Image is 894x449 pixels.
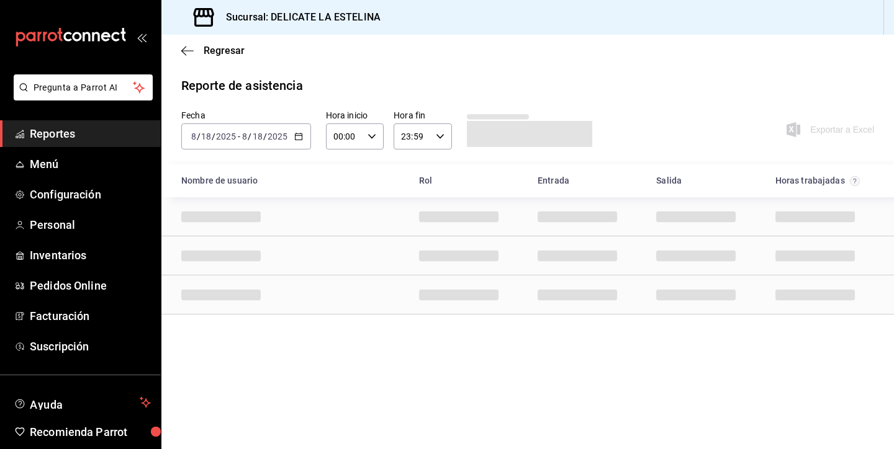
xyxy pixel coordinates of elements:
[197,131,201,141] span: /
[765,280,865,309] div: Cell
[30,395,135,410] span: Ayuda
[528,280,627,309] div: Cell
[181,111,311,120] label: Fecha
[30,308,151,324] span: Facturación
[238,131,240,141] span: -
[409,202,508,231] div: Cell
[30,247,151,264] span: Inventarios
[242,131,248,141] input: --
[646,169,765,192] div: HeadCell
[765,169,884,192] div: HeadCell
[765,202,865,231] div: Cell
[181,76,303,95] div: Reporte de asistencia
[30,424,151,440] span: Recomienda Parrot
[394,111,451,120] label: Hora fin
[30,216,151,233] span: Personal
[528,169,646,192] div: HeadCell
[161,197,894,236] div: Row
[646,202,746,231] div: Cell
[528,202,627,231] div: Cell
[765,241,865,270] div: Cell
[646,280,746,309] div: Cell
[248,131,251,141] span: /
[409,241,508,270] div: Cell
[191,131,197,141] input: --
[137,32,147,42] button: open_drawer_menu
[9,90,153,103] a: Pregunta a Parrot AI
[409,280,508,309] div: Cell
[161,236,894,275] div: Row
[212,131,215,141] span: /
[646,241,746,270] div: Cell
[34,81,133,94] span: Pregunta a Parrot AI
[30,277,151,294] span: Pedidos Online
[171,241,271,270] div: Cell
[528,241,627,270] div: Cell
[171,169,409,192] div: HeadCell
[204,45,245,56] span: Regresar
[161,164,894,314] div: Container
[161,275,894,314] div: Row
[252,131,263,141] input: --
[30,186,151,203] span: Configuración
[267,131,288,141] input: ----
[409,169,528,192] div: HeadCell
[30,125,151,142] span: Reportes
[30,156,151,172] span: Menú
[263,131,267,141] span: /
[216,10,381,25] h3: Sucursal: DELICATE LA ESTELINA
[14,74,153,100] button: Pregunta a Parrot AI
[201,131,212,141] input: --
[171,202,271,231] div: Cell
[171,280,271,309] div: Cell
[181,45,245,56] button: Regresar
[215,131,237,141] input: ----
[30,338,151,355] span: Suscripción
[850,176,860,186] svg: El total de horas trabajadas por usuario es el resultado de la suma redondeada del registro de ho...
[326,111,384,120] label: Hora inicio
[161,164,894,197] div: Head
